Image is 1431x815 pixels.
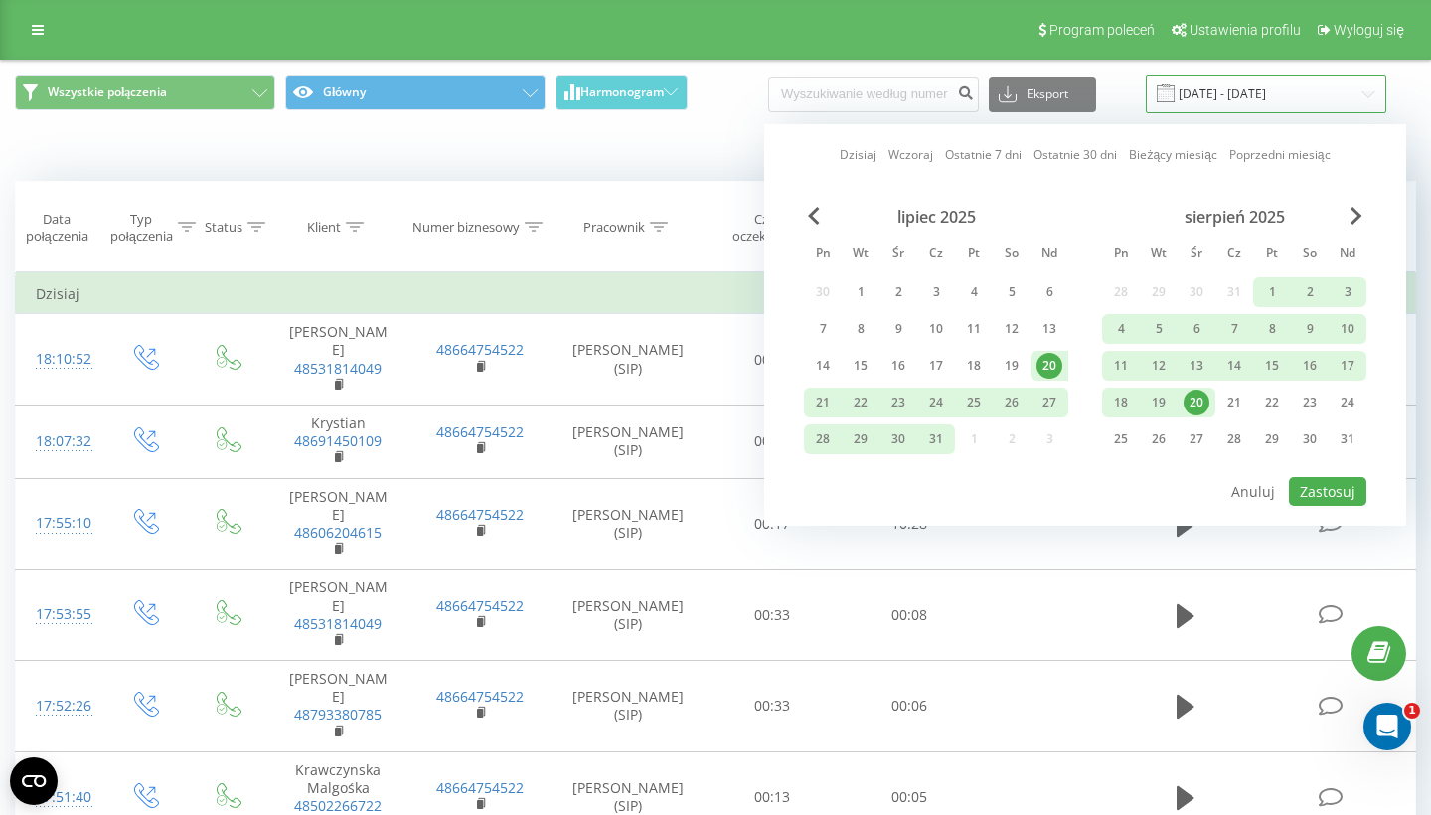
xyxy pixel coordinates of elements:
div: czw 10 lip 2025 [917,314,955,344]
span: Wyloguj się [1334,22,1404,38]
a: Poprzedni miesiąc [1229,145,1331,164]
div: 20 [1036,353,1062,379]
td: [PERSON_NAME] [267,478,409,570]
div: 4 [1108,316,1134,342]
div: 6 [1184,316,1209,342]
span: Wszystkie połączenia [48,84,167,100]
button: Zastosuj [1289,477,1366,506]
div: 25 [1108,426,1134,452]
iframe: Intercom live chat [1363,703,1411,750]
div: pon 4 sie 2025 [1102,314,1140,344]
div: sob 30 sie 2025 [1291,424,1329,454]
div: 24 [1335,390,1360,415]
div: 9 [885,316,911,342]
div: ndz 13 lip 2025 [1031,314,1068,344]
div: wt 19 sie 2025 [1140,388,1178,417]
button: Główny [285,75,546,110]
div: 18 [961,353,987,379]
div: 29 [1259,426,1285,452]
abbr: niedziela [1333,241,1362,270]
div: 3 [1335,279,1360,305]
div: 12 [999,316,1025,342]
div: 6 [1036,279,1062,305]
div: 30 [885,426,911,452]
span: Previous Month [808,207,820,225]
td: [PERSON_NAME] (SIP) [552,406,705,479]
div: 14 [1221,353,1247,379]
abbr: poniedziałek [1106,241,1136,270]
div: 15 [848,353,874,379]
abbr: środa [883,241,913,270]
div: 31 [923,426,949,452]
span: Harmonogram [580,85,664,99]
input: Wyszukiwanie według numeru [768,77,979,112]
div: ndz 20 lip 2025 [1031,351,1068,381]
div: 30 [1297,426,1323,452]
div: 1 [848,279,874,305]
a: 48664754522 [436,778,524,797]
div: pt 29 sie 2025 [1253,424,1291,454]
div: ndz 27 lip 2025 [1031,388,1068,417]
abbr: czwartek [921,241,951,270]
div: wt 15 lip 2025 [842,351,879,381]
div: 31 [1335,426,1360,452]
div: czw 3 lip 2025 [917,277,955,307]
div: śr 16 lip 2025 [879,351,917,381]
div: pt 11 lip 2025 [955,314,993,344]
button: Wszystkie połączenia [15,75,275,110]
div: Typ połączenia [110,211,173,244]
div: Numer biznesowy [412,219,520,236]
div: 18:07:32 [36,422,83,461]
div: 19 [1146,390,1172,415]
div: 13 [1184,353,1209,379]
div: 8 [848,316,874,342]
td: [PERSON_NAME] [267,661,409,752]
div: czw 17 lip 2025 [917,351,955,381]
a: Ostatnie 30 dni [1033,145,1117,164]
div: 2 [885,279,911,305]
div: pt 15 sie 2025 [1253,351,1291,381]
div: 7 [1221,316,1247,342]
div: 16 [1297,353,1323,379]
abbr: środa [1182,241,1211,270]
div: 7 [810,316,836,342]
div: czw 7 sie 2025 [1215,314,1253,344]
a: 48664754522 [436,596,524,615]
div: 20 [1184,390,1209,415]
div: sierpień 2025 [1102,207,1366,227]
button: Harmonogram [556,75,688,110]
div: 17 [923,353,949,379]
a: 48691450109 [294,431,382,450]
div: Klient [307,219,341,236]
div: śr 9 lip 2025 [879,314,917,344]
div: czw 21 sie 2025 [1215,388,1253,417]
div: sob 16 sie 2025 [1291,351,1329,381]
div: 22 [848,390,874,415]
div: pon 14 lip 2025 [804,351,842,381]
div: sob 12 lip 2025 [993,314,1031,344]
div: 26 [1146,426,1172,452]
div: wt 12 sie 2025 [1140,351,1178,381]
div: wt 1 lip 2025 [842,277,879,307]
td: [PERSON_NAME] (SIP) [552,314,705,406]
div: 11 [961,316,987,342]
div: 12 [1146,353,1172,379]
div: 5 [999,279,1025,305]
div: 24 [923,390,949,415]
div: sob 9 sie 2025 [1291,314,1329,344]
div: pt 4 lip 2025 [955,277,993,307]
div: 28 [810,426,836,452]
div: pt 18 lip 2025 [955,351,993,381]
a: 48531814049 [294,359,382,378]
div: 1 [1259,279,1285,305]
td: [PERSON_NAME] (SIP) [552,478,705,570]
div: 22 [1259,390,1285,415]
div: 9 [1297,316,1323,342]
a: 48531814049 [294,614,382,633]
abbr: poniedziałek [808,241,838,270]
div: 28 [1221,426,1247,452]
td: [PERSON_NAME] (SIP) [552,570,705,661]
div: wt 8 lip 2025 [842,314,879,344]
div: 23 [885,390,911,415]
span: Next Month [1351,207,1362,225]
